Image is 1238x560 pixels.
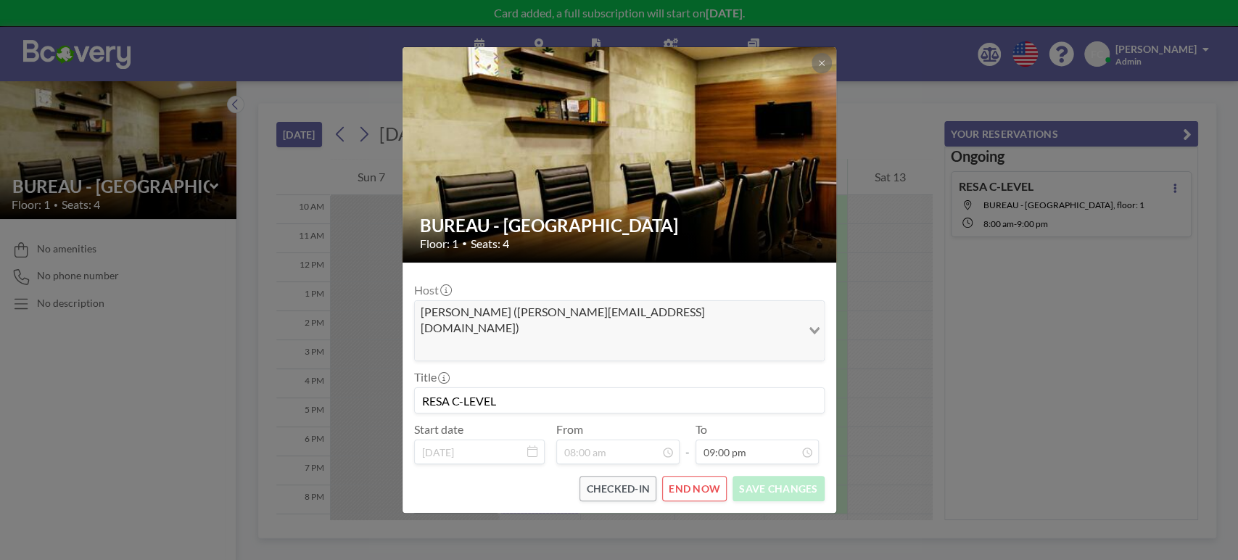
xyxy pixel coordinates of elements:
button: END NOW [662,476,727,501]
span: [PERSON_NAME] ([PERSON_NAME][EMAIL_ADDRESS][DOMAIN_NAME]) [418,304,798,337]
input: (No title) [415,388,824,413]
button: SAVE CHANGES [733,476,824,501]
div: Search for option [415,301,824,361]
input: Search for option [416,339,800,358]
label: From [556,422,583,437]
span: • [462,238,467,249]
span: - [685,427,690,459]
label: To [696,422,707,437]
label: Host [414,283,450,297]
span: Seats: 4 [471,236,509,251]
img: 537.jpg [403,9,838,300]
button: CHECKED-IN [579,476,656,501]
label: Start date [414,422,463,437]
span: Floor: 1 [420,236,458,251]
label: Title [414,370,448,384]
h2: BUREAU - [GEOGRAPHIC_DATA] [420,215,820,236]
